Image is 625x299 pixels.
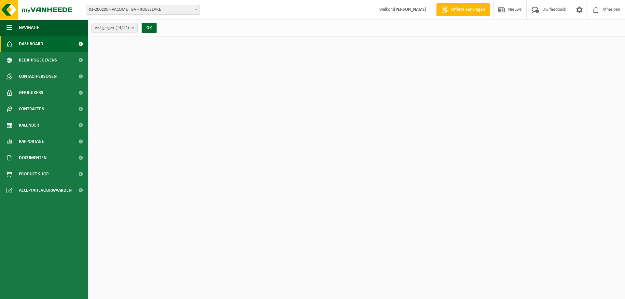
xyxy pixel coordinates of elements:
[91,23,138,33] button: Vestigingen(14/14)
[116,26,129,30] count: (14/14)
[95,23,129,33] span: Vestigingen
[394,7,426,12] strong: [PERSON_NAME]
[19,85,43,101] span: Gebruikers
[19,182,72,198] span: Acceptatievoorwaarden
[142,23,157,33] button: OK
[19,36,43,52] span: Dashboard
[19,117,39,133] span: Kalender
[19,101,44,117] span: Contracten
[86,5,200,15] span: 01-200299 - VACOMET BV - ROESELARE
[19,133,44,150] span: Rapportage
[450,7,487,13] span: Offerte aanvragen
[19,68,57,85] span: Contactpersonen
[19,52,57,68] span: Bedrijfsgegevens
[436,3,490,16] a: Offerte aanvragen
[19,20,39,36] span: Navigatie
[19,150,47,166] span: Documenten
[19,166,49,182] span: Product Shop
[86,5,200,14] span: 01-200299 - VACOMET BV - ROESELARE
